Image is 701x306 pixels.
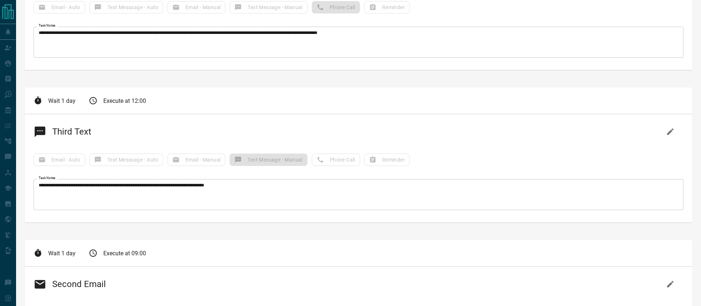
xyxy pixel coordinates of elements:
[34,96,76,105] div: Wait 1 day
[34,123,91,140] h2: Third Text
[34,275,106,293] h2: Second Email
[34,249,76,257] div: Wait 1 day
[39,176,55,181] label: Task Notes
[89,96,146,105] div: Execute at 12:00
[89,249,146,257] div: Execute at 09:00
[39,23,55,28] label: Task Notes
